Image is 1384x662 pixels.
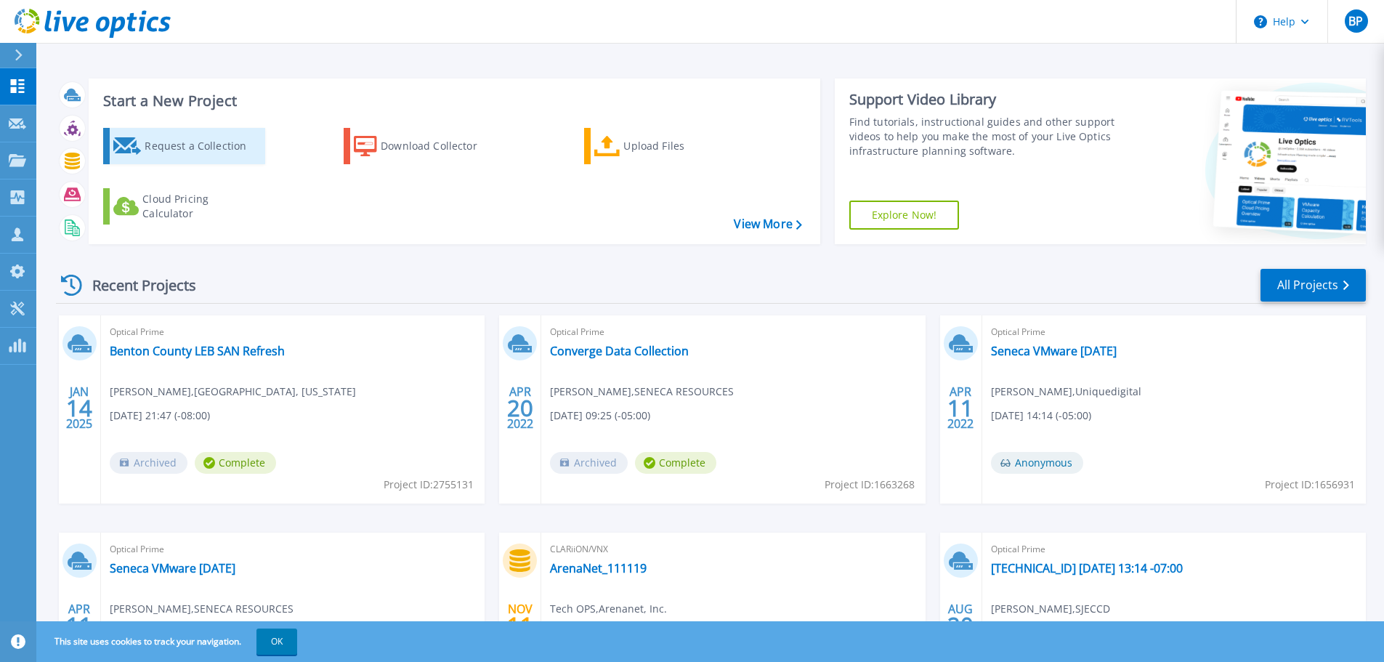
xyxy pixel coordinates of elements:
[507,619,533,631] span: 11
[384,477,474,493] span: Project ID: 2755131
[110,601,294,617] span: [PERSON_NAME] , SENECA RESOURCES
[550,561,647,576] a: ArenaNet_111119
[635,452,716,474] span: Complete
[991,601,1110,617] span: [PERSON_NAME] , SJECCD
[256,629,297,655] button: OK
[506,382,534,435] div: APR 2022
[344,128,506,164] a: Download Collector
[550,541,916,557] span: CLARiiON/VNX
[947,599,974,652] div: AUG 2018
[142,192,259,221] div: Cloud Pricing Calculator
[1265,477,1355,493] span: Project ID: 1656931
[550,408,650,424] span: [DATE] 09:25 (-05:00)
[103,93,801,109] h3: Start a New Project
[40,629,297,655] span: This site uses cookies to track your navigation.
[66,402,92,414] span: 14
[991,344,1117,358] a: Seneca VMware [DATE]
[849,201,960,230] a: Explore Now!
[56,267,216,303] div: Recent Projects
[381,132,497,161] div: Download Collector
[991,408,1091,424] span: [DATE] 14:14 (-05:00)
[66,619,92,631] span: 11
[110,561,235,576] a: Seneca VMware [DATE]
[195,452,276,474] span: Complete
[1348,15,1363,27] span: BP
[110,384,356,400] span: [PERSON_NAME] , [GEOGRAPHIC_DATA], [US_STATE]
[550,344,689,358] a: Converge Data Collection
[991,561,1183,576] a: [TECHNICAL_ID] [DATE] 13:14 -07:00
[947,402,974,414] span: 11
[550,384,734,400] span: [PERSON_NAME] , SENECA RESOURCES
[849,115,1120,158] div: Find tutorials, instructional guides and other support videos to help you make the most of your L...
[550,452,628,474] span: Archived
[110,344,285,358] a: Benton County LEB SAN Refresh
[991,384,1141,400] span: [PERSON_NAME] , Uniquedigital
[65,599,93,652] div: APR 2022
[506,599,534,652] div: NOV 2019
[991,452,1083,474] span: Anonymous
[110,452,187,474] span: Archived
[584,128,746,164] a: Upload Files
[825,477,915,493] span: Project ID: 1663268
[991,541,1357,557] span: Optical Prime
[947,619,974,631] span: 20
[103,128,265,164] a: Request a Collection
[1260,269,1366,302] a: All Projects
[623,132,740,161] div: Upload Files
[734,217,801,231] a: View More
[507,402,533,414] span: 20
[550,601,667,617] span: Tech OPS , Arenanet, Inc.
[110,541,476,557] span: Optical Prime
[103,188,265,225] a: Cloud Pricing Calculator
[991,324,1357,340] span: Optical Prime
[947,382,974,435] div: APR 2022
[110,408,210,424] span: [DATE] 21:47 (-08:00)
[550,324,916,340] span: Optical Prime
[65,382,93,435] div: JAN 2025
[145,132,261,161] div: Request a Collection
[849,90,1120,109] div: Support Video Library
[110,324,476,340] span: Optical Prime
